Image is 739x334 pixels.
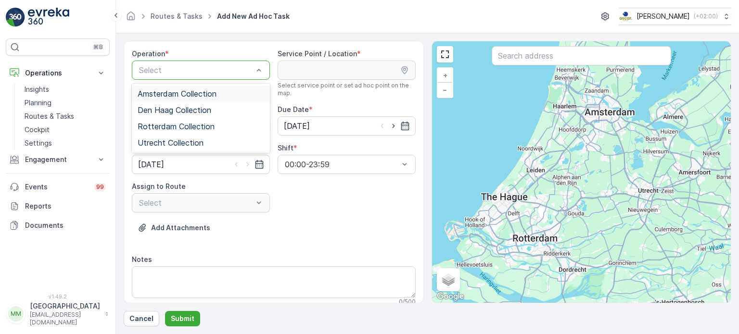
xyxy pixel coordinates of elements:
[124,311,159,326] button: Cancel
[30,311,100,326] p: [EMAIL_ADDRESS][DOMAIN_NAME]
[25,111,74,121] p: Routes & Tasks
[21,123,110,136] a: Cockpit
[151,223,210,233] p: Add Attachments
[25,182,89,192] p: Events
[215,12,292,21] span: Add New Ad Hoc Task
[25,68,90,78] p: Operations
[694,12,718,20] p: ( +02:00 )
[132,220,216,235] button: Upload File
[6,63,110,83] button: Operations
[139,64,253,76] p: Select
[28,8,69,27] img: logo_light-DOdMpM7g.png
[438,83,452,97] a: Zoom Out
[129,314,153,323] p: Cancel
[443,71,447,79] span: +
[165,311,200,326] button: Submit
[138,138,204,147] span: Utrecht Collection
[21,83,110,96] a: Insights
[132,155,270,174] input: dd/mm/yyyy
[21,96,110,110] a: Planning
[278,105,309,113] label: Due Date
[6,216,110,235] a: Documents
[438,47,452,62] a: View Fullscreen
[8,306,24,322] div: MM
[637,12,690,21] p: [PERSON_NAME]
[132,49,165,58] label: Operation
[132,255,152,263] label: Notes
[138,106,211,114] span: Den Haag Collection
[443,86,447,94] span: −
[25,98,51,108] p: Planning
[492,46,671,65] input: Search address
[619,11,633,22] img: basis-logo_rgb2x.png
[6,294,110,299] span: v 1.49.2
[171,314,194,323] p: Submit
[6,197,110,216] a: Reports
[93,43,103,51] p: ⌘B
[278,82,416,97] span: Select service point or set ad hoc point on the map.
[21,136,110,150] a: Settings
[132,182,186,190] label: Assign to Route
[138,89,217,98] span: Amsterdam Collection
[30,301,100,311] p: [GEOGRAPHIC_DATA]
[6,177,110,197] a: Events99
[25,125,50,135] p: Cockpit
[438,269,459,290] a: Layers
[25,155,90,164] p: Engagement
[278,49,357,58] label: Service Point / Location
[278,116,416,136] input: dd/mm/yyyy
[6,301,110,326] button: MM[GEOGRAPHIC_DATA][EMAIL_ADDRESS][DOMAIN_NAME]
[619,8,731,25] button: [PERSON_NAME](+02:00)
[151,12,203,20] a: Routes & Tasks
[434,290,466,303] a: Open this area in Google Maps (opens a new window)
[21,110,110,123] a: Routes & Tasks
[126,14,136,23] a: Homepage
[438,68,452,83] a: Zoom In
[138,122,215,131] span: Rotterdam Collection
[25,138,52,148] p: Settings
[6,8,25,27] img: logo
[25,201,106,211] p: Reports
[434,290,466,303] img: Google
[399,298,416,306] p: 0 / 500
[96,183,104,191] p: 99
[278,144,293,152] label: Shift
[25,221,106,230] p: Documents
[25,85,49,94] p: Insights
[6,150,110,169] button: Engagement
